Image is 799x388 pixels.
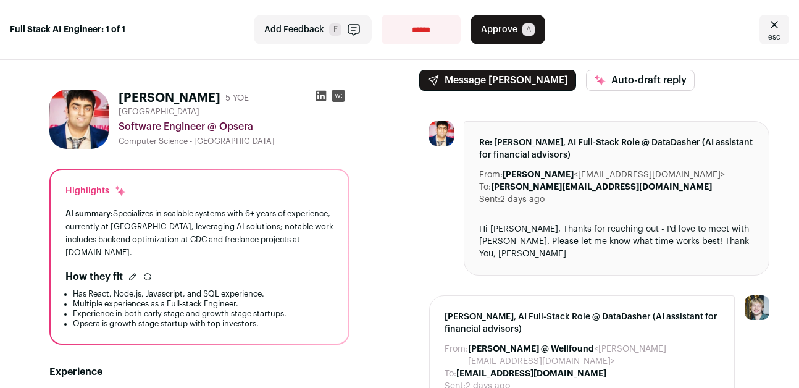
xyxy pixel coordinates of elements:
[119,137,349,146] div: Computer Science - [GEOGRAPHIC_DATA]
[468,345,594,353] b: [PERSON_NAME] @ Wellfound
[479,193,500,206] dt: Sent:
[445,311,719,335] span: [PERSON_NAME], AI Full-Stack Role @ DataDasher (AI assistant for financial advisors)
[65,269,123,284] h2: How they fit
[254,15,372,44] button: Add Feedback F
[471,15,545,44] button: Approve A
[522,23,535,36] span: A
[73,309,333,319] li: Experience in both early stage and growth stage startups.
[503,171,574,179] b: [PERSON_NAME]
[119,119,349,134] div: Software Engineer @ Opsera
[445,368,456,380] dt: To:
[479,169,503,181] dt: From:
[503,169,725,181] dd: <[EMAIL_ADDRESS][DOMAIN_NAME]>
[491,183,712,192] b: [PERSON_NAME][EMAIL_ADDRESS][DOMAIN_NAME]
[481,23,517,36] span: Approve
[745,295,769,320] img: 6494470-medium_jpg
[468,343,719,368] dd: <[PERSON_NAME][EMAIL_ADDRESS][DOMAIN_NAME]>
[65,185,127,197] div: Highlights
[264,23,324,36] span: Add Feedback
[456,369,606,378] b: [EMAIL_ADDRESS][DOMAIN_NAME]
[49,365,349,379] h2: Experience
[429,121,454,146] img: 1adf528943382da7aa5e138b4193185cc318304e84a42377b603e350b1d3f564
[119,90,220,107] h1: [PERSON_NAME]
[445,343,468,368] dt: From:
[768,32,780,42] span: esc
[65,209,113,217] span: AI summary:
[479,137,754,161] span: Re: [PERSON_NAME], AI Full-Stack Role @ DataDasher (AI assistant for financial advisors)
[65,207,333,259] div: Specializes in scalable systems with 6+ years of experience, currently at [GEOGRAPHIC_DATA], leve...
[73,319,333,329] li: Opsera is growth stage startup with top investors.
[73,289,333,299] li: Has React, Node.js, Javascript, and SQL experience.
[73,299,333,309] li: Multiple experiences as a Full-stack Engineer.
[10,23,125,36] strong: Full Stack AI Engineer: 1 of 1
[225,92,249,104] div: 5 YOE
[479,181,491,193] dt: To:
[49,90,109,149] img: 1adf528943382da7aa5e138b4193185cc318304e84a42377b603e350b1d3f564
[119,107,199,117] span: [GEOGRAPHIC_DATA]
[419,70,576,91] button: Message [PERSON_NAME]
[586,70,695,91] button: Auto-draft reply
[479,223,754,260] div: Hi [PERSON_NAME], Thanks for reaching out - I'd love to meet with [PERSON_NAME]. Please let me kn...
[500,193,545,206] dd: 2 days ago
[759,15,789,44] a: Close
[329,23,341,36] span: F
